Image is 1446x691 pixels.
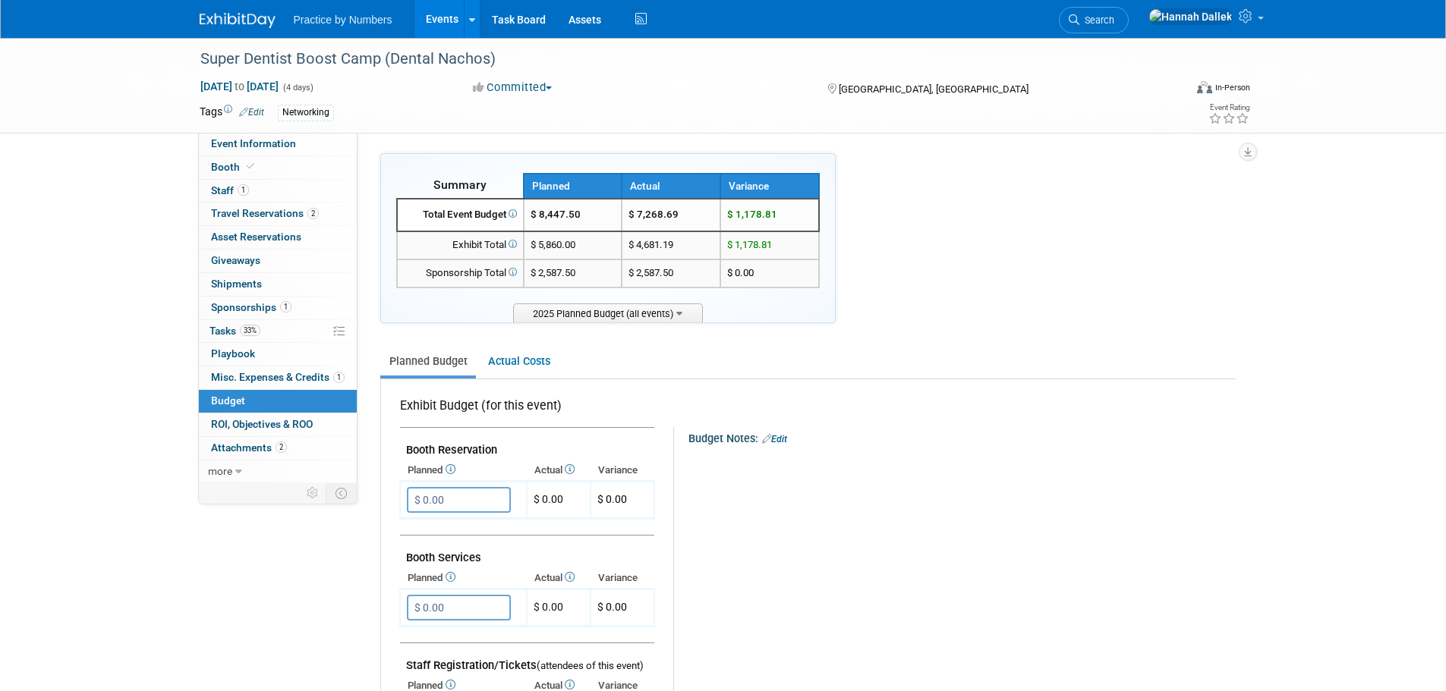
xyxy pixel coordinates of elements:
[762,434,787,444] a: Edit
[199,226,357,249] a: Asset Reservations
[307,208,319,219] span: 2
[597,601,627,613] span: $ 0.00
[276,441,287,453] span: 2
[537,660,644,671] span: (attendees of this event)
[527,589,591,627] td: $ 0.00
[1208,104,1249,112] div: Event Rating
[1059,7,1129,33] a: Search
[597,493,627,505] span: $ 0.00
[278,105,334,121] div: Networking
[209,325,260,337] span: Tasks
[1197,81,1212,93] img: Format-Inperson.png
[211,184,249,196] span: Staff
[280,301,291,313] span: 1
[333,372,345,383] span: 1
[238,184,249,196] span: 1
[591,567,654,589] th: Variance
[1079,14,1114,26] span: Search
[513,303,703,322] span: 2025 Planned Budget (all events)
[622,231,720,259] td: $ 4,681.19
[200,104,264,121] td: Tags
[199,343,357,366] a: Playbook
[727,267,754,278] span: $ 0.00
[247,162,254,171] i: Booth reservation complete
[1214,82,1250,93] div: In-Person
[199,250,357,272] a: Giveaways
[211,347,255,360] span: Playbook
[400,643,654,676] td: Staff Registration/Tickets
[282,83,313,93] span: (4 days)
[211,231,301,243] span: Asset Reservations
[300,483,326,503] td: Personalize Event Tab Strip
[199,156,357,179] a: Booth
[534,493,563,505] span: $ 0.00
[720,174,819,199] th: Variance
[531,239,575,250] span: $ 5,860.00
[211,441,287,454] span: Attachments
[404,208,517,222] div: Total Event Budget
[400,428,654,460] td: Booth Reservation
[727,239,772,250] span: $ 1,178.81
[211,207,319,219] span: Travel Reservations
[527,460,591,481] th: Actual
[1095,79,1251,102] div: Event Format
[622,174,720,199] th: Actual
[404,266,517,281] div: Sponsorship Total
[433,177,487,192] span: Summary
[524,174,622,199] th: Planned
[622,259,720,287] td: $ 2,587.50
[211,301,291,313] span: Sponsorships
[839,83,1029,95] span: [GEOGRAPHIC_DATA], [GEOGRAPHIC_DATA]
[199,366,357,389] a: Misc. Expenses & Credits1
[527,567,591,589] th: Actual
[211,394,245,407] span: Budget
[239,107,264,118] a: Edit
[400,460,527,481] th: Planned
[199,297,357,319] a: Sponsorships1
[208,465,232,477] span: more
[326,483,357,503] td: Toggle Event Tabs
[591,460,654,481] th: Variance
[195,46,1161,73] div: Super Dentist Boost Camp (Dental Nachos)
[211,161,257,173] span: Booth
[531,267,575,278] span: $ 2,587.50
[211,278,262,290] span: Shipments
[199,390,357,413] a: Budget
[479,347,559,375] a: Actual Costs
[199,203,357,225] a: Travel Reservations2
[531,209,581,220] span: $ 8,447.50
[211,254,260,266] span: Giveaways
[200,80,279,93] span: [DATE] [DATE]
[400,397,648,422] div: Exhibit Budget (for this event)
[468,80,558,96] button: Committed
[199,437,357,460] a: Attachments2
[199,273,357,296] a: Shipments
[404,238,517,253] div: Exhibit Total
[199,320,357,343] a: Tasks33%
[199,413,357,436] a: ROI, Objectives & ROO
[211,371,345,383] span: Misc. Expenses & Credits
[400,567,527,589] th: Planned
[400,536,654,568] td: Booth Services
[294,14,392,26] span: Practice by Numbers
[1148,8,1233,25] img: Hannah Dallek
[622,199,720,231] td: $ 7,268.69
[688,427,1233,447] div: Budget Notes:
[727,209,777,220] span: $ 1,178.81
[380,347,476,375] a: Planned Budget
[240,325,260,336] span: 33%
[232,80,247,93] span: to
[211,137,296,149] span: Event Information
[199,133,357,155] a: Event Information
[200,13,276,28] img: ExhibitDay
[199,460,357,483] a: more
[199,180,357,203] a: Staff1
[211,418,313,430] span: ROI, Objectives & ROO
